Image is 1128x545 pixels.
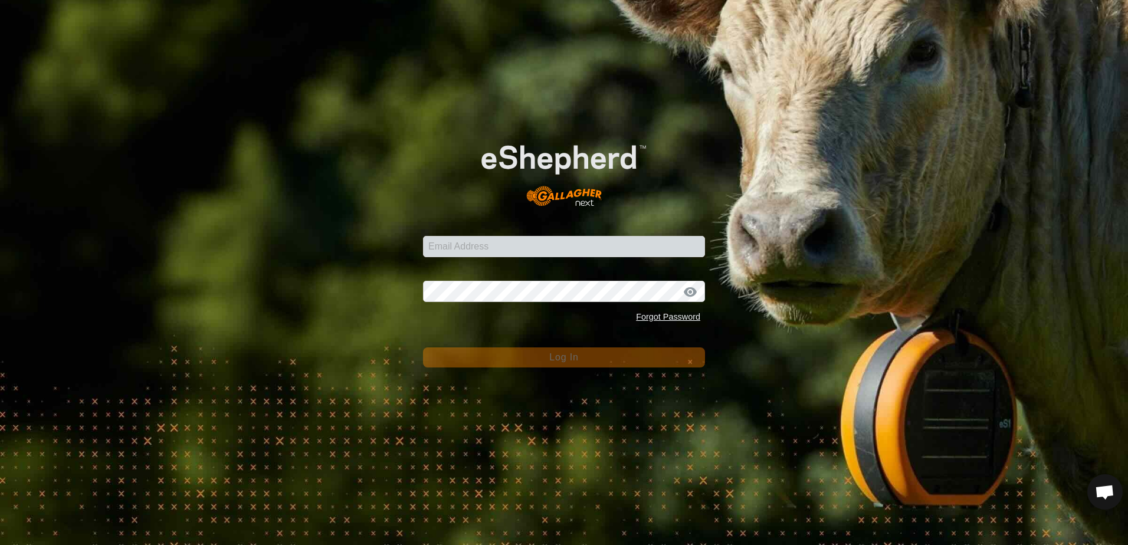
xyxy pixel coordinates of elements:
[423,347,705,367] button: Log In
[636,312,700,321] a: Forgot Password
[549,352,578,362] span: Log In
[423,236,705,257] input: Email Address
[451,122,677,218] img: E-shepherd Logo
[1087,474,1123,510] div: Open chat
